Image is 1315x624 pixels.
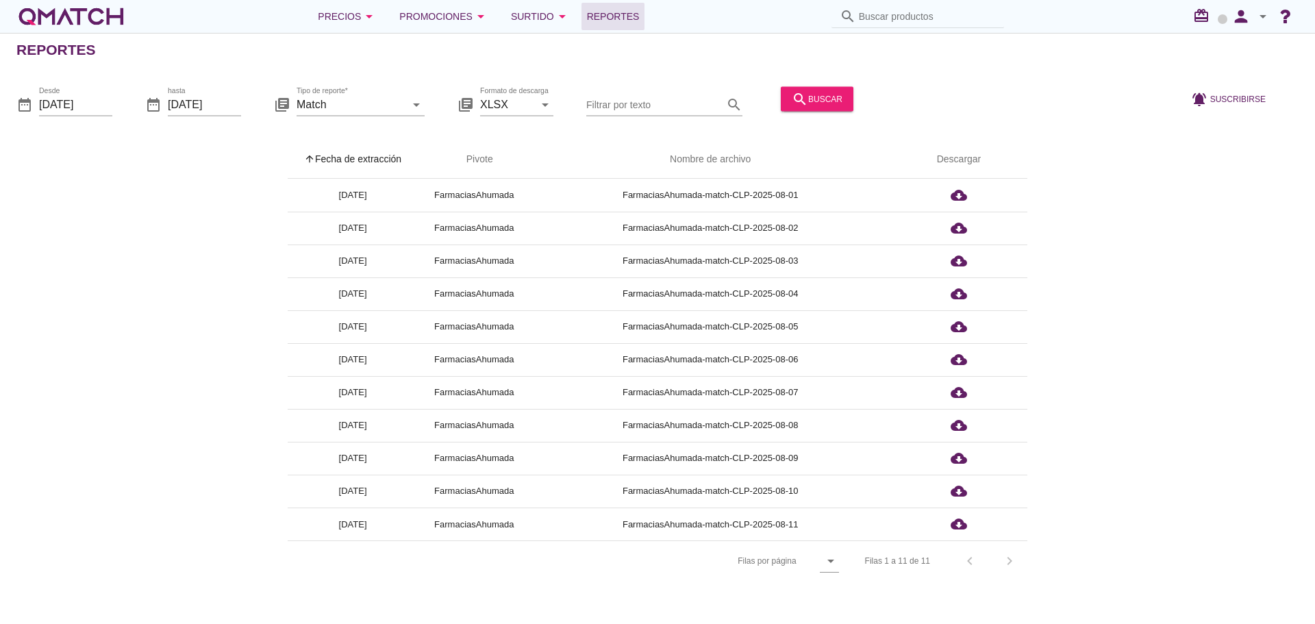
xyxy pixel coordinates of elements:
[581,3,645,30] a: Reportes
[288,179,418,212] td: [DATE]
[418,277,530,310] td: FarmaciasAhumada
[304,153,315,164] i: arrow_upward
[145,96,162,112] i: date_range
[781,86,853,111] button: buscar
[726,96,742,112] i: search
[1210,92,1266,105] span: Suscribirse
[418,179,530,212] td: FarmaciasAhumada
[530,310,890,343] td: FarmaciasAhumada-match-CLP-2025-08-05
[418,442,530,475] td: FarmaciasAhumada
[418,140,530,179] th: Pivote: Not sorted. Activate to sort ascending.
[530,409,890,442] td: FarmaciasAhumada-match-CLP-2025-08-08
[418,508,530,540] td: FarmaciasAhumada
[288,310,418,343] td: [DATE]
[418,212,530,245] td: FarmaciasAhumada
[473,8,489,25] i: arrow_drop_down
[586,93,723,115] input: Filtrar por texto
[951,220,967,236] i: cloud_download
[418,245,530,277] td: FarmaciasAhumada
[1180,86,1277,111] button: Suscribirse
[16,3,126,30] a: white-qmatch-logo
[1191,90,1210,107] i: notifications_active
[388,3,500,30] button: Promociones
[554,8,571,25] i: arrow_drop_down
[399,8,489,25] div: Promociones
[361,8,377,25] i: arrow_drop_down
[951,351,967,368] i: cloud_download
[530,140,890,179] th: Nombre de archivo: Not sorted.
[530,442,890,475] td: FarmaciasAhumada-match-CLP-2025-08-09
[408,96,425,112] i: arrow_drop_down
[418,310,530,343] td: FarmaciasAhumada
[951,483,967,499] i: cloud_download
[951,253,967,269] i: cloud_download
[511,8,571,25] div: Surtido
[951,417,967,434] i: cloud_download
[168,93,241,115] input: hasta
[288,409,418,442] td: [DATE]
[288,475,418,508] td: [DATE]
[16,39,96,61] h2: Reportes
[418,409,530,442] td: FarmaciasAhumada
[1227,7,1255,26] i: person
[537,96,553,112] i: arrow_drop_down
[951,384,967,401] i: cloud_download
[16,96,33,112] i: date_range
[530,343,890,376] td: FarmaciasAhumada-match-CLP-2025-08-06
[418,343,530,376] td: FarmaciasAhumada
[418,475,530,508] td: FarmaciasAhumada
[951,516,967,532] i: cloud_download
[530,475,890,508] td: FarmaciasAhumada-match-CLP-2025-08-10
[318,8,377,25] div: Precios
[792,90,842,107] div: buscar
[951,319,967,335] i: cloud_download
[859,5,996,27] input: Buscar productos
[530,179,890,212] td: FarmaciasAhumada-match-CLP-2025-08-01
[458,96,474,112] i: library_books
[1193,8,1215,24] i: redeem
[530,245,890,277] td: FarmaciasAhumada-match-CLP-2025-08-03
[39,93,112,115] input: Desde
[823,553,839,569] i: arrow_drop_down
[288,212,418,245] td: [DATE]
[951,286,967,302] i: cloud_download
[288,245,418,277] td: [DATE]
[500,3,581,30] button: Surtido
[1255,8,1271,25] i: arrow_drop_down
[274,96,290,112] i: library_books
[840,8,856,25] i: search
[587,8,640,25] span: Reportes
[890,140,1027,179] th: Descargar: Not sorted.
[951,187,967,203] i: cloud_download
[288,277,418,310] td: [DATE]
[288,508,418,540] td: [DATE]
[792,90,808,107] i: search
[530,212,890,245] td: FarmaciasAhumada-match-CLP-2025-08-02
[601,541,838,581] div: Filas por página
[288,140,418,179] th: Fecha de extracción: Sorted ascending. Activate to sort descending.
[951,450,967,466] i: cloud_download
[288,343,418,376] td: [DATE]
[418,376,530,409] td: FarmaciasAhumada
[307,3,388,30] button: Precios
[530,376,890,409] td: FarmaciasAhumada-match-CLP-2025-08-07
[865,555,930,567] div: Filas 1 a 11 de 11
[288,442,418,475] td: [DATE]
[297,93,405,115] input: Tipo de reporte*
[480,93,534,115] input: Formato de descarga
[530,277,890,310] td: FarmaciasAhumada-match-CLP-2025-08-04
[530,508,890,540] td: FarmaciasAhumada-match-CLP-2025-08-11
[288,376,418,409] td: [DATE]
